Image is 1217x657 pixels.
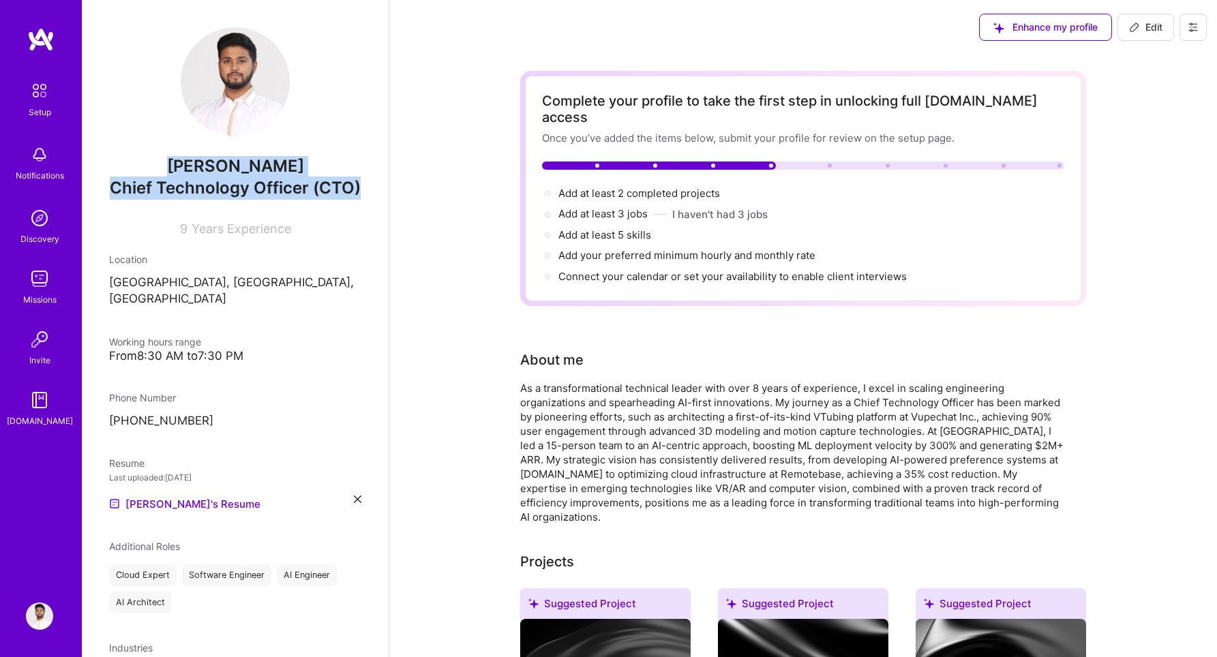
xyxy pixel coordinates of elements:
[558,270,907,283] span: Connect your calendar or set your availability to enable client interviews
[109,392,176,403] span: Phone Number
[26,326,53,353] img: Invite
[916,588,1086,624] div: Suggested Project
[109,470,361,485] div: Last uploaded: [DATE]
[20,232,59,246] div: Discovery
[109,642,153,654] span: Industries
[277,564,337,586] div: AI Engineer
[558,249,815,262] span: Add your preferred minimum hourly and monthly rate
[558,187,720,200] span: Add at least 2 completed projects
[110,178,361,198] span: Chief Technology Officer (CTO)
[26,265,53,292] img: teamwork
[520,350,584,370] div: About me
[520,381,1066,524] div: As a transformational technical leader with over 8 years of experience, I excel in scaling engine...
[109,252,361,266] div: Location
[27,27,55,52] img: logo
[558,228,651,241] span: Add at least 5 skills
[182,564,271,586] div: Software Engineer
[528,598,539,609] i: icon SuggestedTeams
[180,221,187,236] span: 9
[26,386,53,414] img: guide book
[672,207,768,221] button: I haven't had 3 jobs
[520,588,691,624] div: Suggested Project
[1117,14,1174,41] button: Edit
[26,141,53,168] img: bell
[22,602,57,630] a: User Avatar
[192,221,291,236] span: Years Experience
[16,168,64,183] div: Notifications
[109,495,260,512] a: [PERSON_NAME]'s Resume
[109,592,172,613] div: AI Architect
[29,105,51,119] div: Setup
[26,602,53,630] img: User Avatar
[1129,20,1162,34] span: Edit
[25,76,54,105] img: setup
[109,275,361,307] p: [GEOGRAPHIC_DATA], [GEOGRAPHIC_DATA], [GEOGRAPHIC_DATA]
[7,414,73,428] div: [DOMAIN_NAME]
[109,156,361,177] span: [PERSON_NAME]
[109,498,120,509] img: Resume
[109,564,177,586] div: Cloud Expert
[924,598,934,609] i: icon SuggestedTeams
[718,588,888,624] div: Suggested Project
[726,598,736,609] i: icon SuggestedTeams
[354,495,361,503] i: icon Close
[520,551,574,572] div: Projects
[109,336,201,348] span: Working hours range
[109,413,361,429] p: [PHONE_NUMBER]
[558,207,648,220] span: Add at least 3 jobs
[23,292,57,307] div: Missions
[109,457,145,469] span: Resume
[109,349,361,363] div: From 8:30 AM to 7:30 PM
[109,540,180,552] span: Additional Roles
[181,27,290,136] img: User Avatar
[542,93,1064,125] div: Complete your profile to take the first step in unlocking full [DOMAIN_NAME] access
[542,131,1064,145] div: Once you’ve added the items below, submit your profile for review on the setup page.
[29,353,50,367] div: Invite
[26,204,53,232] img: discovery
